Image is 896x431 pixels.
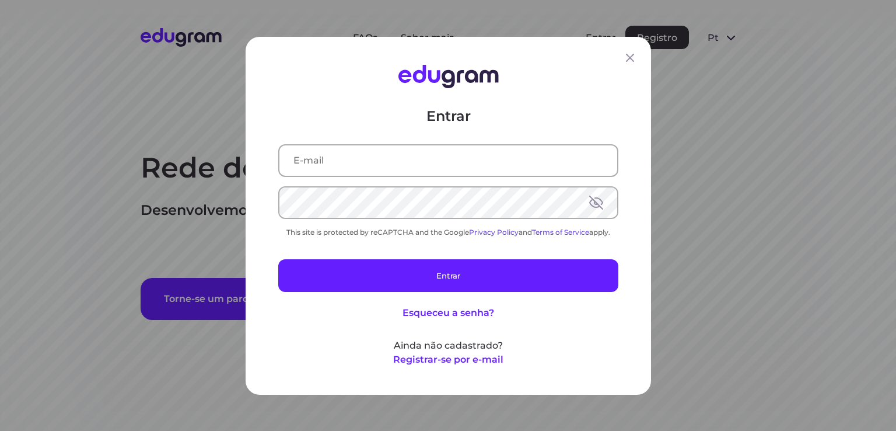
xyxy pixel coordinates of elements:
button: Esqueceu a senha? [402,305,494,319]
a: Privacy Policy [469,227,519,236]
img: Edugram Logo [398,65,498,88]
button: Registrar-se por e-mail [393,352,503,366]
p: Entrar [278,106,618,125]
div: This site is protected by reCAPTCHA and the Google and apply. [278,227,618,236]
p: Ainda não cadastrado? [278,338,618,352]
button: Entrar [278,259,618,291]
input: E-mail [279,145,617,175]
a: Terms of Service [532,227,589,236]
